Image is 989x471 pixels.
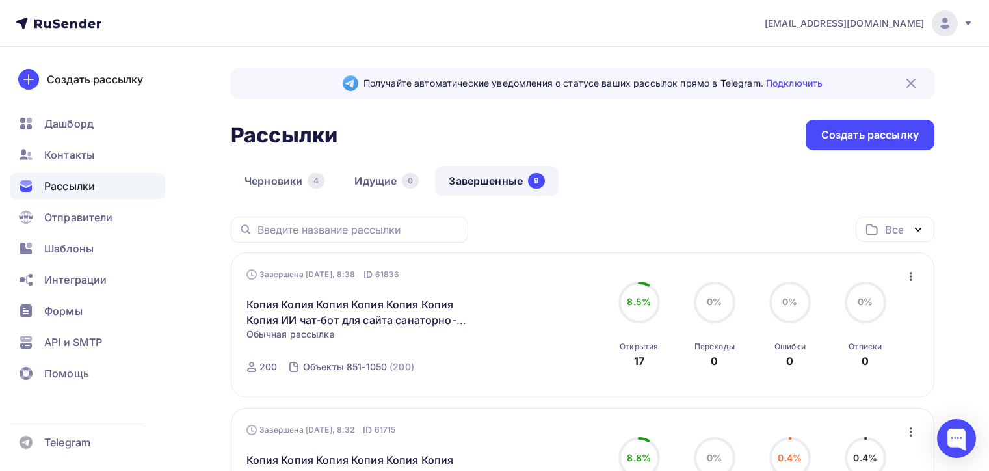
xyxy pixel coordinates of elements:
div: Все [885,222,903,237]
a: Подключить [766,77,823,88]
a: Дашборд [10,111,165,137]
a: [EMAIL_ADDRESS][DOMAIN_NAME] [765,10,973,36]
span: Получайте автоматические уведомления о статусе ваших рассылок прямо в Telegram. [363,77,823,90]
div: Открытия [620,342,658,352]
span: 0.4% [853,452,877,463]
a: Рассылки [10,173,165,199]
a: Завершенные9 [435,166,559,196]
div: Ошибки [774,342,806,352]
span: Дашборд [44,116,94,131]
span: 61836 [375,268,400,281]
span: Интеграции [44,272,107,288]
div: Завершена [DATE], 8:38 [246,268,400,281]
a: Отправители [10,204,165,230]
span: 8.8% [627,452,651,463]
div: 4 [308,173,324,189]
span: 61715 [375,424,396,437]
span: Обычная рассылка [246,328,335,341]
div: Создать рассылку [821,128,919,142]
span: ID [363,424,372,437]
div: 17 [634,353,644,369]
span: 8.5% [627,296,651,307]
a: Копия Копия Копия Копия Копия Копия Копия ИИ чат-бот для сайта санаторно-курортной организации [246,297,469,328]
div: Отписки [849,342,882,352]
span: 0% [707,452,722,463]
span: Шаблоны [44,241,94,256]
div: 0 [402,173,419,189]
div: Переходы [694,342,735,352]
a: Шаблоны [10,235,165,262]
div: Создать рассылку [47,72,143,87]
div: 9 [528,173,545,189]
a: Черновики4 [231,166,338,196]
button: Все [856,217,934,242]
div: Завершена [DATE], 8:32 [246,424,396,437]
div: 0 [786,353,793,369]
div: Объекты 851-1050 [303,360,387,373]
span: Контакты [44,147,94,163]
span: Формы [44,303,83,319]
span: ID [363,268,373,281]
a: Идущие0 [341,166,432,196]
div: 0 [711,353,718,369]
h2: Рассылки [231,122,337,148]
span: [EMAIL_ADDRESS][DOMAIN_NAME] [765,17,924,30]
span: Рассылки [44,178,95,194]
a: Контакты [10,142,165,168]
div: (200) [389,360,414,373]
a: Формы [10,298,165,324]
img: Telegram [343,75,358,91]
input: Введите название рассылки [257,222,460,237]
div: 200 [259,360,277,373]
span: API и SMTP [44,334,102,350]
span: Помощь [44,366,89,381]
span: Telegram [44,435,90,450]
a: Объекты 851-1050 (200) [302,357,415,377]
span: 0% [782,296,797,307]
span: 0% [707,296,722,307]
div: 0 [862,353,869,369]
span: 0% [858,296,873,307]
span: 0.4% [778,452,802,463]
span: Отправители [44,209,113,225]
